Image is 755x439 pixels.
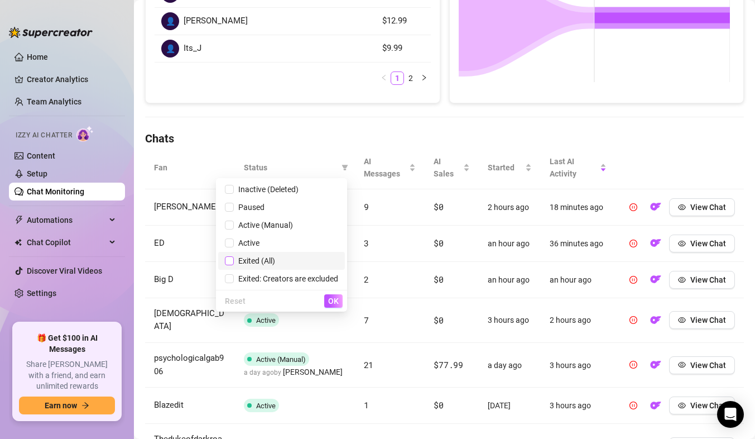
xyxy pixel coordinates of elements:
li: 2 [404,71,417,85]
img: Chat Copilot [15,238,22,246]
th: AI Sales [425,146,479,189]
span: Active [234,238,259,247]
span: [DEMOGRAPHIC_DATA] [154,308,224,332]
span: Started [488,161,523,174]
button: View Chat [669,356,735,374]
td: 36 minutes ago [541,226,615,262]
article: $12.99 [382,15,424,28]
img: OF [650,400,661,411]
span: pause-circle [629,203,637,211]
img: OF [650,274,661,285]
button: View Chat [669,235,735,252]
th: AI Messages [355,146,425,189]
span: Active [256,316,276,325]
span: View Chat [690,275,726,284]
span: eye [678,316,686,324]
a: Setup [27,169,47,178]
span: $0 [434,314,443,326]
span: arrow-right [81,402,89,409]
span: View Chat [690,239,726,248]
h4: Chats [145,131,744,146]
span: $0 [434,399,443,411]
button: OF [647,311,665,329]
span: $0 [434,237,443,249]
li: Next Page [417,71,431,85]
a: Team Analytics [27,97,81,106]
button: Earn nowarrow-right [19,397,115,414]
span: [PERSON_NAME] [184,15,248,28]
th: Fan [145,146,235,189]
img: OF [650,359,661,370]
a: Content [27,151,55,160]
button: OF [647,235,665,252]
a: OF [647,363,665,372]
span: 21 [364,359,373,370]
td: an hour ago [541,262,615,298]
span: pause-circle [629,316,637,324]
span: psychologicalgab906 [154,353,224,376]
span: View Chat [690,361,726,370]
a: Chat Monitoring [27,187,84,196]
a: Discover Viral Videos [27,266,102,275]
span: eye [678,203,686,211]
span: ED [154,238,165,248]
span: [PERSON_NAME] [154,202,218,212]
span: View Chat [690,203,726,212]
span: [PERSON_NAME] [283,366,343,378]
li: Previous Page [377,71,391,85]
span: eye [678,361,686,369]
button: View Chat [669,397,735,414]
span: eye [678,240,686,247]
span: eye [678,402,686,409]
span: Last AI Activity [550,155,598,180]
td: 3 hours ago [479,298,541,343]
span: Active (Manual) [234,221,293,230]
span: 2 [364,274,369,285]
a: 2 [405,72,417,84]
button: OF [647,356,665,374]
td: 3 hours ago [541,388,615,424]
span: pause-circle [629,240,637,247]
span: Automations [27,211,106,229]
span: Active (Manual) [256,355,306,364]
span: filter [342,164,348,171]
span: Big D [154,274,174,284]
div: 👤 [161,40,179,58]
span: OK [328,297,339,306]
td: a day ago [479,343,541,388]
div: Open Intercom Messenger [717,401,744,428]
span: 1 [364,399,369,411]
td: 3 hours ago [541,343,615,388]
span: filter [339,159,350,176]
span: Exited (All) [234,256,275,265]
span: Chat Copilot [27,233,106,251]
span: pause-circle [629,276,637,284]
span: $0 [434,274,443,285]
span: right [421,74,427,81]
img: OF [650,314,661,326]
button: OF [647,271,665,289]
a: Creator Analytics [27,70,116,88]
span: View Chat [690,316,726,325]
button: OK [324,294,343,308]
button: right [417,71,431,85]
td: an hour ago [479,262,541,298]
span: $0 [434,201,443,212]
button: View Chat [669,271,735,289]
span: $77.99 [434,359,463,370]
span: Blazedit [154,400,184,410]
td: [DATE] [479,388,541,424]
span: pause-circle [629,361,637,369]
button: View Chat [669,198,735,216]
span: AI Sales [434,155,461,180]
img: OF [650,237,661,249]
span: left [381,74,387,81]
span: 9 [364,201,369,212]
span: pause-circle [629,402,637,409]
img: AI Chatter [76,126,94,142]
button: View Chat [669,311,735,329]
button: OF [647,397,665,414]
span: thunderbolt [15,216,23,225]
td: 2 hours ago [479,189,541,226]
button: Reset [220,294,250,308]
